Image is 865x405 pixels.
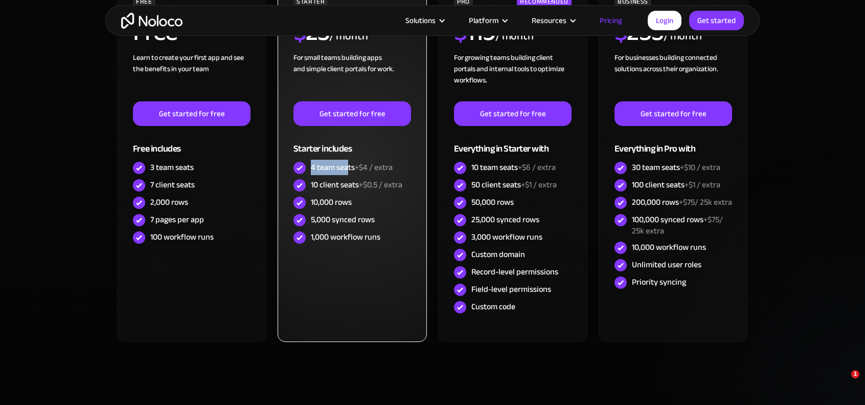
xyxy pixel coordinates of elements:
a: Get started for free [133,101,251,126]
div: 7 pages per app [150,214,204,225]
div: Everything in Starter with [454,126,572,159]
div: 100 workflow runs [150,231,214,243]
div: 30 team seats [632,162,720,173]
div: 200,000 rows [632,197,732,208]
div: Learn to create your first app and see the benefits in your team ‍ [133,52,251,101]
div: Solutions [393,14,456,27]
div: 25,000 synced rows [471,214,539,225]
div: Everything in Pro with [614,126,732,159]
div: Field-level permissions [471,284,551,295]
iframe: Intercom live chat [830,370,855,395]
span: +$1 / extra [521,177,557,193]
span: +$75/ 25k extra [679,195,732,210]
div: Priority syncing [632,276,686,288]
div: For small teams building apps and simple client portals for work. ‍ [293,52,411,101]
div: For growing teams building client portals and internal tools to optimize workflows. [454,52,572,101]
div: 7 client seats [150,179,195,190]
div: 10 client seats [311,179,402,190]
div: 10,000 rows [311,197,352,208]
div: / month [495,28,534,45]
div: 100 client seats [632,179,720,190]
div: 2,000 rows [150,197,188,208]
div: 1,000 workflow runs [311,231,380,243]
span: +$4 / extra [355,160,393,175]
div: Custom domain [471,249,525,260]
h2: 119 [454,19,495,45]
div: Unlimited user roles [632,259,701,270]
a: Get started [689,11,744,30]
div: 10 team seats [471,162,556,173]
span: +$75/ 25k extra [632,212,723,239]
div: 50,000 rows [471,197,514,208]
span: +$10 / extra [680,160,720,175]
span: +$0.5 / extra [359,177,402,193]
div: Platform [469,14,498,27]
a: Pricing [587,14,635,27]
div: Free includes [133,126,251,159]
span: +$6 / extra [518,160,556,175]
div: Record-level permissions [471,266,558,278]
div: Custom code [471,301,515,312]
div: For businesses building connected solutions across their organization. ‍ [614,52,732,101]
div: Resources [532,14,566,27]
span: 1 [851,370,859,378]
a: Get started for free [614,101,732,126]
h2: 23 [293,19,330,45]
div: 3 team seats [150,162,194,173]
div: 5,000 synced rows [311,214,375,225]
div: 50 client seats [471,179,557,190]
span: +$1 / extra [685,177,720,193]
h2: 255 [614,19,664,45]
div: Platform [456,14,519,27]
a: Get started for free [293,101,411,126]
div: 100,000 synced rows [632,214,732,237]
div: Resources [519,14,587,27]
div: 10,000 workflow runs [632,242,706,253]
div: 4 team seats [311,162,393,173]
h2: Free [133,19,177,45]
div: / month [664,28,702,45]
a: Get started for free [454,101,572,126]
a: home [121,13,183,29]
div: Solutions [405,14,436,27]
div: / month [329,28,368,45]
a: Login [648,11,681,30]
div: Starter includes [293,126,411,159]
div: 3,000 workflow runs [471,231,542,243]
